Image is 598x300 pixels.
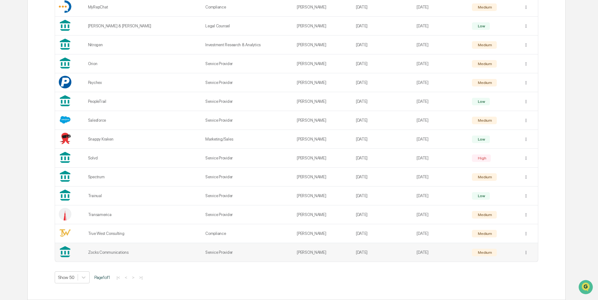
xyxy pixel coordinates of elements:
[293,205,352,224] td: [PERSON_NAME]
[477,175,492,179] div: Medium
[352,168,413,186] td: [DATE]
[352,130,413,149] td: [DATE]
[202,36,293,54] td: Investment Research & Analytics
[59,76,71,88] img: Vendor Logo
[352,73,413,92] td: [DATE]
[88,250,198,255] div: Zocks Communications
[88,24,198,28] div: [PERSON_NAME] & [PERSON_NAME]
[43,77,80,88] a: 🗄️Attestations
[202,111,293,130] td: Service Provider
[477,5,492,9] div: Medium
[137,275,144,280] button: >|
[413,17,468,36] td: [DATE]
[477,118,492,123] div: Medium
[293,243,352,262] td: [PERSON_NAME]
[413,36,468,54] td: [DATE]
[4,89,42,100] a: 🔎Data Lookup
[477,250,492,255] div: Medium
[477,62,492,66] div: Medium
[63,107,76,111] span: Pylon
[477,24,485,28] div: Low
[477,81,492,85] div: Medium
[107,50,114,58] button: Start new chat
[88,5,198,9] div: MyRepChat
[352,17,413,36] td: [DATE]
[202,54,293,73] td: Service Provider
[59,132,71,145] img: Vendor Logo
[6,80,11,85] div: 🖐️
[293,92,352,111] td: [PERSON_NAME]
[94,275,110,280] span: Page 1 of 1
[413,205,468,224] td: [DATE]
[477,156,486,160] div: High
[88,175,198,179] div: Spectrum
[352,36,413,54] td: [DATE]
[413,224,468,243] td: [DATE]
[21,54,80,59] div: We're available if you need us!
[202,205,293,224] td: Service Provider
[59,208,71,220] img: Vendor Logo
[477,194,485,198] div: Low
[88,137,198,142] div: Snappy Kraken
[59,0,71,13] img: Vendor Logo
[202,243,293,262] td: Service Provider
[477,213,492,217] div: Medium
[413,92,468,111] td: [DATE]
[413,168,468,186] td: [DATE]
[413,111,468,130] td: [DATE]
[202,130,293,149] td: Marketing/Sales
[352,186,413,205] td: [DATE]
[88,99,198,104] div: PeopleTrail
[202,149,293,168] td: Service Provider
[4,77,43,88] a: 🖐️Preclearance
[293,36,352,54] td: [PERSON_NAME]
[123,275,129,280] button: <
[21,48,103,54] div: Start new chat
[115,275,122,280] button: |<
[352,111,413,130] td: [DATE]
[88,61,198,66] div: Orion
[46,80,51,85] div: 🗄️
[293,111,352,130] td: [PERSON_NAME]
[477,137,485,142] div: Low
[477,43,492,47] div: Medium
[59,114,71,126] img: Vendor Logo
[293,149,352,168] td: [PERSON_NAME]
[52,79,78,86] span: Attestations
[202,92,293,111] td: Service Provider
[352,54,413,73] td: [DATE]
[44,106,76,111] a: Powered byPylon
[202,186,293,205] td: Service Provider
[13,91,40,97] span: Data Lookup
[413,130,468,149] td: [DATE]
[293,73,352,92] td: [PERSON_NAME]
[202,17,293,36] td: Legal Counsel
[413,243,468,262] td: [DATE]
[88,42,198,47] div: Nitrogen
[413,54,468,73] td: [DATE]
[202,224,293,243] td: Compliance
[202,73,293,92] td: Service Provider
[352,224,413,243] td: [DATE]
[477,231,492,236] div: Medium
[88,118,198,123] div: Salesforce
[477,99,485,104] div: Low
[293,54,352,73] td: [PERSON_NAME]
[88,193,198,198] div: Trainual
[293,130,352,149] td: [PERSON_NAME]
[6,92,11,97] div: 🔎
[6,48,18,59] img: 1746055101610-c473b297-6a78-478c-a979-82029cc54cd1
[293,224,352,243] td: [PERSON_NAME]
[130,275,136,280] button: >
[413,149,468,168] td: [DATE]
[59,227,71,239] img: Vendor Logo
[88,231,198,236] div: True West Consulting
[352,243,413,262] td: [DATE]
[6,13,114,23] p: How can we help?
[352,92,413,111] td: [DATE]
[88,212,198,217] div: Transamerica
[578,279,595,296] iframe: Open customer support
[352,149,413,168] td: [DATE]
